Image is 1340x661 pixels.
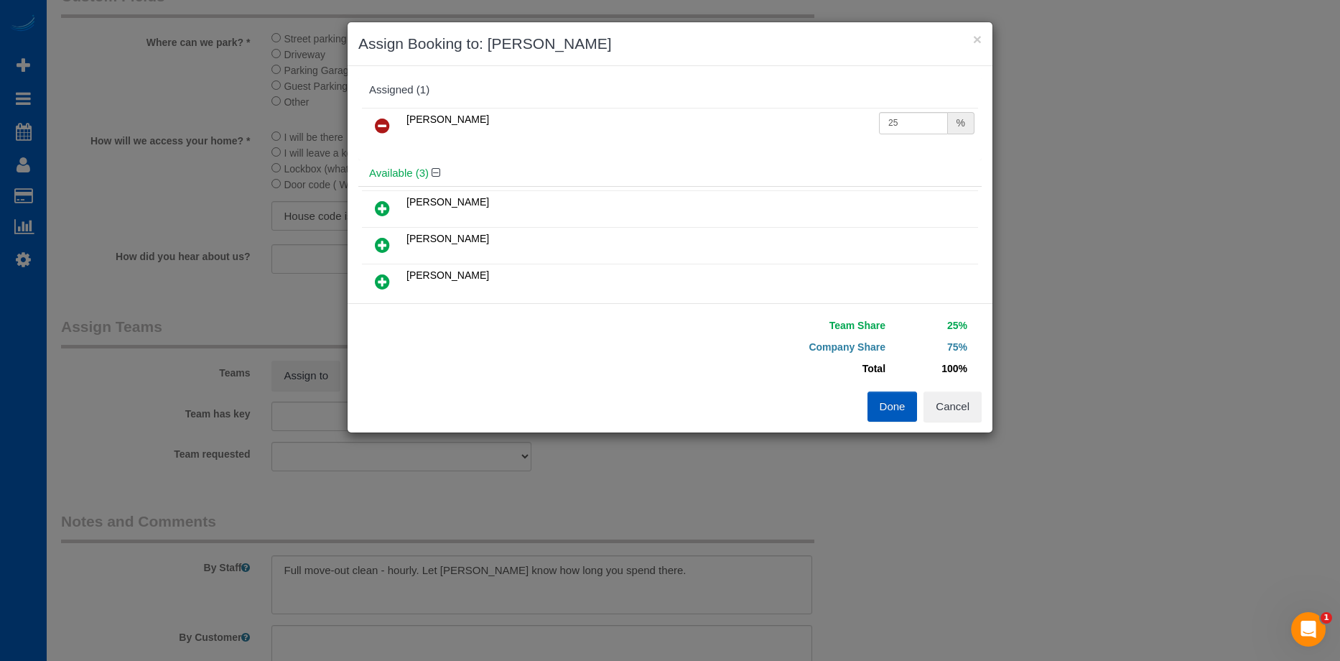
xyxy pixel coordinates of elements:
td: Team Share [681,315,889,336]
h3: Assign Booking to: [PERSON_NAME] [358,33,982,55]
span: [PERSON_NAME] [406,269,489,281]
div: % [948,112,974,134]
h4: Available (3) [369,167,971,180]
td: 75% [889,336,971,358]
span: 1 [1321,612,1332,624]
span: [PERSON_NAME] [406,114,489,125]
div: Assigned (1) [369,84,971,96]
td: Total [681,358,889,379]
td: 100% [889,358,971,379]
button: × [973,32,982,47]
button: Done [867,392,918,422]
td: 25% [889,315,971,336]
span: [PERSON_NAME] [406,196,489,208]
button: Cancel [923,392,982,422]
td: Company Share [681,336,889,358]
iframe: Intercom live chat [1291,612,1326,647]
span: [PERSON_NAME] [406,233,489,244]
